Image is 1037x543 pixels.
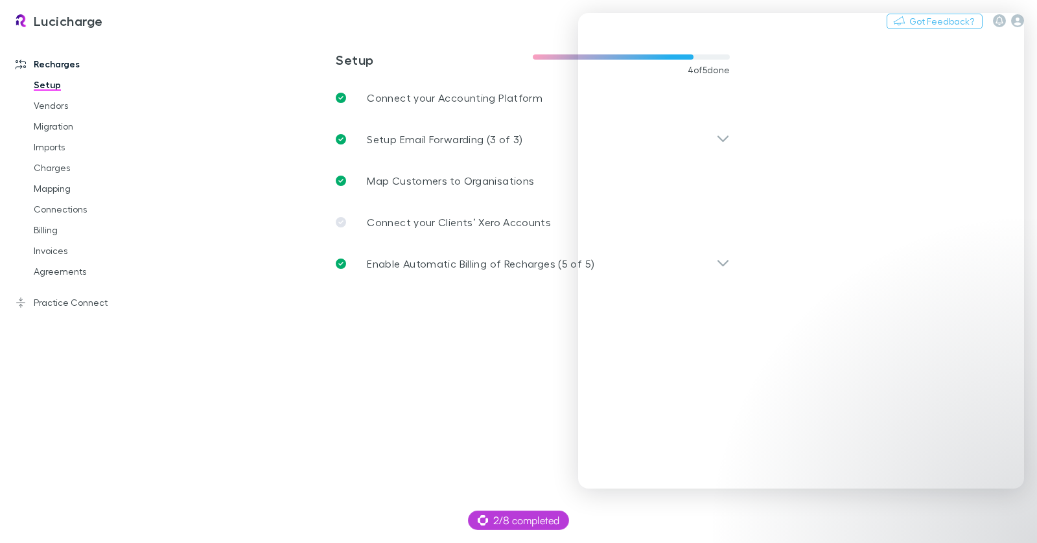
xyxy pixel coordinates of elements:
a: Billing [21,220,161,240]
a: Lucicharge [5,5,111,36]
p: Map Customers to Organisations [367,173,534,189]
a: Setup [21,75,161,95]
a: Recharges [3,54,161,75]
a: Mapping [21,178,161,199]
a: Invoices [21,240,161,261]
a: Connect your Clients’ Xero Accounts [325,202,740,243]
a: Charges [21,157,161,178]
a: Vendors [21,95,161,116]
iframe: Intercom live chat [578,13,1024,489]
h3: Lucicharge [34,13,103,29]
a: Imports [21,137,161,157]
h3: Setup [336,52,533,67]
p: Enable Automatic Billing of Recharges (5 of 5) [367,256,594,271]
a: Practice Connect [3,292,161,313]
a: Agreements [21,261,161,282]
a: Map Customers to Organisations [325,160,740,202]
div: Enable Automatic Billing of Recharges (5 of 5) [325,243,740,284]
p: Connect your Accounting Platform [367,90,542,106]
p: Connect your Clients’ Xero Accounts [367,214,551,230]
div: Setup Email Forwarding (3 of 3) [325,119,740,160]
iframe: Intercom live chat [993,499,1024,530]
img: Lucicharge's Logo [13,13,29,29]
a: Migration [21,116,161,137]
a: Connections [21,199,161,220]
p: Setup Email Forwarding (3 of 3) [367,132,522,147]
a: Connect your Accounting Platform [325,77,740,119]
